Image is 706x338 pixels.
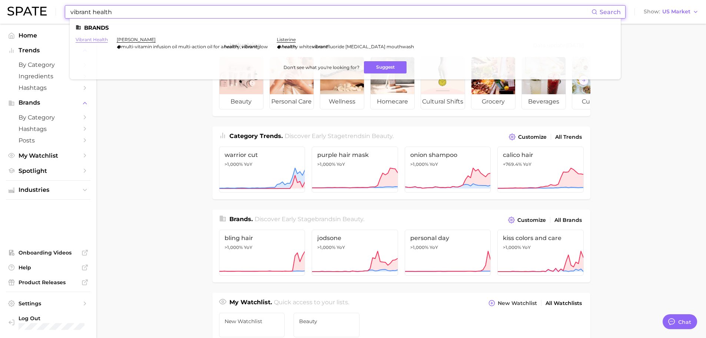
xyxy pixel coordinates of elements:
span: y, [238,44,241,49]
span: Don't see what you're looking for? [284,65,359,70]
h2: Quick access to your lists. [274,298,349,308]
span: Customize [517,217,546,223]
input: Search here for a brand, industry, or ingredient [70,6,591,18]
button: Customize [507,132,548,142]
span: onion shampoo [410,151,485,158]
span: Log Out [19,315,84,322]
a: Settings [6,298,90,309]
span: beverages [522,94,566,109]
span: purple hair mask [317,151,392,158]
a: by Category [6,59,90,70]
span: US Market [662,10,690,14]
span: >1,000% [225,161,243,167]
span: wellness [320,94,364,109]
span: Category Trends . [229,132,283,140]
span: >1,000% [410,161,428,167]
span: by Category [19,114,78,121]
span: YoY [430,161,438,167]
span: Hashtags [19,125,78,132]
a: beauty [219,57,263,109]
span: YoY [523,161,531,167]
a: cultural shifts [421,57,465,109]
span: Brands [19,99,78,106]
span: homecare [371,94,414,109]
a: All Watchlists [544,298,584,308]
span: y white [295,44,312,49]
a: warrior cut>1,000% YoY [219,147,305,193]
span: Spotlight [19,167,78,174]
span: Search [600,9,621,16]
span: New Watchlist [225,318,279,324]
a: listerine [277,37,296,42]
span: New Watchlist [498,300,537,306]
span: All Trends [555,134,582,140]
button: Customize [506,215,547,225]
span: Product Releases [19,279,78,286]
span: personal day [410,234,485,242]
a: My Watchlist [6,150,90,161]
span: calico hair [503,151,578,158]
img: SPATE [7,7,47,16]
a: by Category [6,112,90,123]
span: >1,000% [225,245,243,250]
span: beauty [342,216,363,223]
span: My Watchlist [19,152,78,159]
span: glow [257,44,268,49]
span: Hashtags [19,84,78,91]
a: personal day>1,000% YoY [405,230,491,276]
span: +769.4% [503,161,522,167]
span: personal care [270,94,314,109]
span: YoY [430,245,438,250]
span: All Watchlists [546,300,582,306]
span: YoY [337,161,345,167]
a: Hashtags [6,123,90,135]
button: Scroll Right [579,76,589,85]
button: Industries [6,184,90,196]
a: All Trends [553,132,584,142]
a: Help [6,262,90,273]
a: Beauty [294,313,359,337]
span: Trends [19,47,78,54]
a: wellness [320,57,364,109]
a: kiss colors and care>1,000% YoY [497,230,584,276]
span: beauty [219,94,263,109]
span: Brands . [229,216,253,223]
a: Product Releases [6,277,90,288]
span: YoY [244,245,252,250]
span: >1,000% [503,245,521,250]
span: Customize [518,134,547,140]
a: purple hair mask>1,000% YoY [312,147,398,193]
span: Show [644,10,660,14]
a: culinary [572,57,616,109]
span: >1,000% [410,245,428,250]
a: [PERSON_NAME] [117,37,156,42]
span: >1,000% [317,245,335,250]
span: bling hair [225,234,300,242]
a: homecare [370,57,415,109]
em: health [281,44,295,49]
em: health [223,44,238,49]
li: Brands [76,24,615,31]
a: vibrant health [76,37,108,42]
span: Beauty [299,318,354,324]
span: by Category [19,61,78,68]
span: Ingredients [19,73,78,80]
span: Onboarding Videos [19,249,78,256]
a: Onboarding Videos [6,247,90,258]
span: >1,000% [317,161,335,167]
button: Trends [6,45,90,56]
span: Home [19,32,78,39]
em: vibrant [241,44,257,49]
a: Ingredients [6,70,90,82]
h1: My Watchlist. [229,298,272,308]
span: multi-vitamin infusion oil multi-action oil for a [121,44,223,49]
a: Spotlight [6,165,90,177]
span: YoY [337,245,345,250]
span: YoY [244,161,252,167]
a: calico hair+769.4% YoY [497,147,584,193]
span: cultural shifts [421,94,465,109]
span: YoY [522,245,531,250]
a: beverages [521,57,566,109]
a: Home [6,30,90,41]
span: Discover Early Stage trends in . [285,132,394,140]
